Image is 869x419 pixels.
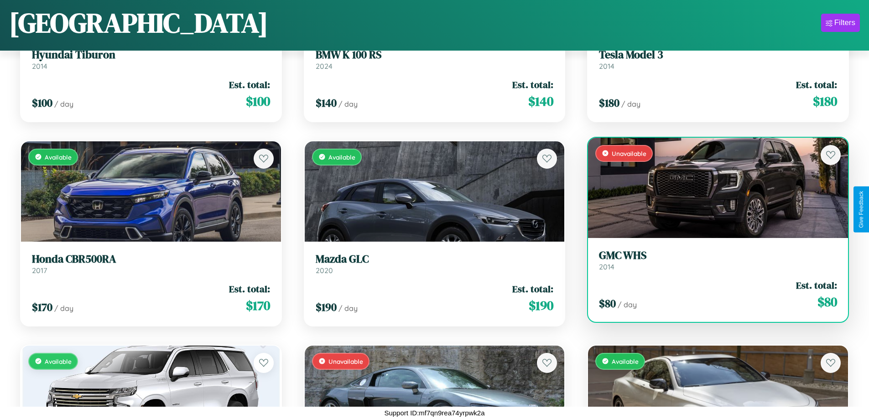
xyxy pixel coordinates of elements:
a: Honda CBR500RA2017 [32,253,270,275]
div: Give Feedback [858,191,864,228]
span: 2014 [599,262,614,271]
h3: Hyundai Tiburon [32,48,270,62]
span: / day [54,304,73,313]
a: Hyundai Tiburon2014 [32,48,270,71]
span: / day [338,99,358,109]
span: $ 190 [316,300,337,315]
span: 2020 [316,266,333,275]
h3: GMC WHS [599,249,837,262]
span: $ 100 [246,92,270,110]
span: $ 80 [599,296,616,311]
button: Filters [821,14,860,32]
span: 2014 [599,62,614,71]
h1: [GEOGRAPHIC_DATA] [9,4,268,41]
h3: Tesla Model 3 [599,48,837,62]
span: 2014 [32,62,47,71]
span: Est. total: [229,78,270,91]
span: / day [338,304,358,313]
h3: Honda CBR500RA [32,253,270,266]
span: $ 190 [529,296,553,315]
p: Support ID: mf7qn9rea74yrpwk2a [384,407,484,419]
span: Unavailable [328,357,363,365]
a: GMC WHS2014 [599,249,837,271]
span: 2024 [316,62,333,71]
h3: Mazda GLC [316,253,554,266]
span: $ 140 [528,92,553,110]
a: Tesla Model 32014 [599,48,837,71]
span: $ 170 [246,296,270,315]
span: 2017 [32,266,47,275]
h3: BMW K 100 RS [316,48,554,62]
div: Filters [834,18,855,27]
a: Mazda GLC2020 [316,253,554,275]
span: $ 140 [316,95,337,110]
span: Unavailable [612,150,646,157]
span: Est. total: [229,282,270,295]
span: Est. total: [796,78,837,91]
span: $ 100 [32,95,52,110]
span: / day [618,300,637,309]
span: $ 170 [32,300,52,315]
span: / day [621,99,640,109]
span: Available [612,357,639,365]
span: $ 80 [817,293,837,311]
span: $ 180 [599,95,619,110]
span: Available [45,357,72,365]
a: BMW K 100 RS2024 [316,48,554,71]
span: Available [45,153,72,161]
span: / day [54,99,73,109]
span: $ 180 [813,92,837,110]
span: Available [328,153,355,161]
span: Est. total: [512,282,553,295]
span: Est. total: [796,279,837,292]
span: Est. total: [512,78,553,91]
